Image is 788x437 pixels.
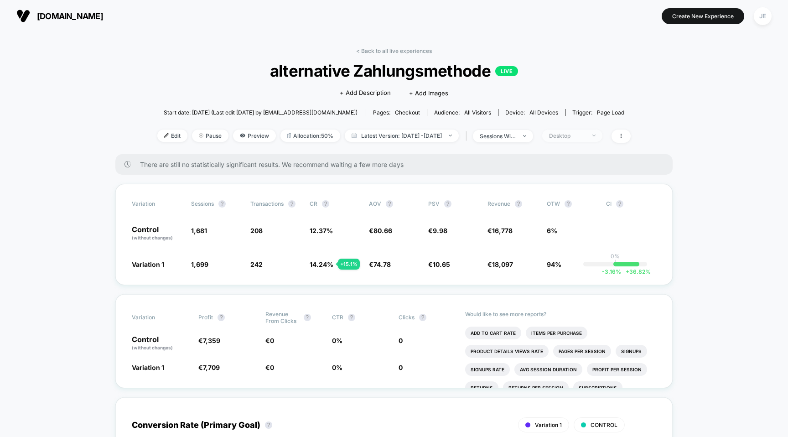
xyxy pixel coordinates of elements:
[198,314,213,321] span: Profit
[164,133,169,138] img: edit
[565,200,572,208] button: ?
[419,314,426,321] button: ?
[340,88,391,98] span: + Add Description
[332,337,342,344] span: 0 %
[549,132,586,139] div: Desktop
[515,200,522,208] button: ?
[132,200,182,208] span: Variation
[191,260,208,268] span: 1,699
[181,61,607,80] span: alternative Zahlungsmethode
[514,363,582,376] li: Avg Session Duration
[373,227,392,234] span: 80.66
[250,260,263,268] span: 242
[338,259,360,270] div: + 15.1 %
[203,364,220,371] span: 7,709
[280,130,340,142] span: Allocation: 50%
[751,7,774,26] button: JE
[487,227,513,234] span: €
[465,311,656,317] p: Would like to see more reports?
[157,130,187,142] span: Edit
[626,268,629,275] span: +
[614,260,616,266] p: |
[132,336,189,351] p: Control
[547,260,561,268] span: 94%
[132,311,182,324] span: Variation
[662,8,744,24] button: Create New Experience
[465,381,498,394] li: Returns
[621,268,651,275] span: 36.82 %
[503,381,569,394] li: Returns Per Session
[132,364,164,371] span: Variation 1
[616,345,647,358] li: Signups
[191,227,207,234] span: 1,681
[492,260,513,268] span: 18,097
[310,227,333,234] span: 12.37 %
[198,337,220,344] span: €
[523,135,526,137] img: end
[591,421,617,428] span: CONTROL
[270,337,274,344] span: 0
[322,200,329,208] button: ?
[606,228,656,241] span: ---
[428,227,447,234] span: €
[480,133,516,140] div: sessions with impression
[16,9,30,23] img: Visually logo
[132,226,182,241] p: Control
[265,337,274,344] span: €
[218,200,226,208] button: ?
[270,364,274,371] span: 0
[487,260,513,268] span: €
[288,200,295,208] button: ?
[250,227,263,234] span: 208
[352,133,357,138] img: calendar
[463,130,473,143] span: |
[164,109,358,116] span: Start date: [DATE] (Last edit [DATE] by [EMAIL_ADDRESS][DOMAIN_NAME])
[498,109,565,116] span: Device:
[444,200,451,208] button: ?
[606,200,656,208] span: CI
[345,130,459,142] span: Latest Version: [DATE] - [DATE]
[395,109,420,116] span: checkout
[616,200,623,208] button: ?
[310,260,333,268] span: 14.24 %
[526,327,587,339] li: Items Per Purchase
[332,364,342,371] span: 0 %
[373,260,391,268] span: 74.78
[386,200,393,208] button: ?
[449,135,452,136] img: end
[529,109,558,116] span: all devices
[203,337,220,344] span: 7,359
[464,109,491,116] span: All Visitors
[373,109,420,116] div: Pages:
[37,11,103,21] span: [DOMAIN_NAME]
[433,227,447,234] span: 9.98
[495,66,518,76] p: LIVE
[369,200,381,207] span: AOV
[754,7,772,25] div: JE
[465,345,549,358] li: Product Details Views Rate
[535,421,562,428] span: Variation 1
[573,381,622,394] li: Subscriptions
[198,364,220,371] span: €
[132,260,164,268] span: Variation 1
[191,200,214,207] span: Sessions
[492,227,513,234] span: 16,778
[465,363,510,376] li: Signups Rate
[14,9,106,23] button: [DOMAIN_NAME]
[434,109,491,116] div: Audience:
[587,363,647,376] li: Profit Per Session
[348,314,355,321] button: ?
[597,109,624,116] span: Page Load
[547,200,597,208] span: OTW
[399,364,403,371] span: 0
[611,253,620,260] p: 0%
[553,345,611,358] li: Pages Per Session
[428,200,440,207] span: PSV
[265,311,299,324] span: Revenue From Clicks
[192,130,228,142] span: Pause
[265,364,274,371] span: €
[465,327,521,339] li: Add To Cart Rate
[428,260,450,268] span: €
[399,314,415,321] span: Clicks
[233,130,276,142] span: Preview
